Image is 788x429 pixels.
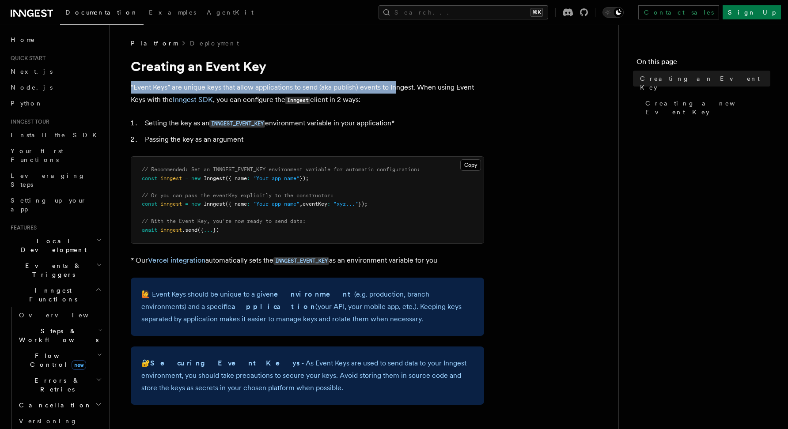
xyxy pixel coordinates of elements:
li: Passing the key as an argument [142,133,484,146]
span: new [72,360,86,370]
code: INNGEST_EVENT_KEY [273,257,329,265]
span: : [247,201,250,207]
span: Inngest tour [7,118,49,125]
span: Events & Triggers [7,261,96,279]
span: AgentKit [207,9,254,16]
span: }); [299,175,309,181]
button: Local Development [7,233,104,258]
a: Install the SDK [7,127,104,143]
p: 🔐 - As Event Keys are used to send data to your Inngest environment, you should take precautions ... [141,357,474,394]
span: ({ name [225,201,247,207]
p: “Event Keys” are unique keys that allow applications to send (aka publish) events to Inngest. Whe... [131,81,484,106]
span: "xyz..." [333,201,358,207]
strong: Securing Event Keys [150,359,301,367]
span: Overview [19,312,110,319]
h1: Creating an Event Key [131,58,484,74]
span: inngest [160,175,182,181]
span: "Your app name" [253,175,299,181]
span: Features [7,224,37,231]
span: eventKey [303,201,327,207]
span: }) [213,227,219,233]
span: Versioning [19,418,77,425]
span: : [247,175,250,181]
a: Versioning [15,413,104,429]
span: Creating an Event Key [640,74,770,92]
span: = [185,175,188,181]
span: Flow Control [15,351,97,369]
span: Next.js [11,68,53,75]
span: : [327,201,330,207]
code: Inngest [285,97,310,104]
a: Overview [15,307,104,323]
span: Cancellation [15,401,92,410]
strong: environment [274,290,354,298]
a: Node.js [7,79,104,95]
span: // Or you can pass the eventKey explicitly to the constructor: [142,192,333,199]
span: // Recommended: Set an INNGEST_EVENT_KEY environment variable for automatic configuration: [142,166,420,173]
span: }); [358,201,367,207]
a: Python [7,95,104,111]
a: Vercel integration [148,256,205,264]
a: Your first Functions [7,143,104,168]
span: , [299,201,303,207]
h4: On this page [636,56,770,71]
span: Your first Functions [11,147,63,163]
button: Inngest Functions [7,282,104,307]
span: "Your app name" [253,201,299,207]
a: Inngest SDK [173,95,213,104]
li: Setting the key as an environment variable in your application* [142,117,484,130]
span: ... [204,227,213,233]
button: Search...⌘K [379,5,548,19]
a: INNGEST_EVENT_KEY [273,256,329,264]
p: 🙋 Event Keys should be unique to a given (e.g. production, branch environments) and a specific (y... [141,288,474,325]
span: Documentation [65,9,138,16]
a: Deployment [190,39,239,48]
span: .send [182,227,197,233]
span: ({ [197,227,204,233]
button: Flow Controlnew [15,348,104,373]
a: AgentKit [201,3,259,24]
a: Documentation [60,3,144,25]
span: const [142,175,157,181]
span: Quick start [7,55,45,62]
a: Leveraging Steps [7,168,104,192]
button: Events & Triggers [7,258,104,282]
span: await [142,227,157,233]
span: Leveraging Steps [11,172,85,188]
span: Steps & Workflows [15,327,98,344]
span: new [191,201,201,207]
a: Contact sales [638,5,719,19]
a: Creating a new Event Key [642,95,770,120]
button: Toggle dark mode [602,7,624,18]
span: const [142,201,157,207]
button: Copy [460,159,481,171]
span: inngest [160,201,182,207]
code: INNGEST_EVENT_KEY [209,120,265,128]
span: Errors & Retries [15,376,96,394]
a: Home [7,32,104,48]
span: Local Development [7,237,96,254]
span: // With the Event Key, you're now ready to send data: [142,218,306,224]
button: Steps & Workflows [15,323,104,348]
span: new [191,175,201,181]
span: Examples [149,9,196,16]
span: ({ name [225,175,247,181]
a: INNGEST_EVENT_KEY [209,119,265,127]
a: Examples [144,3,201,24]
a: Creating an Event Key [636,71,770,95]
span: Creating a new Event Key [645,99,770,117]
kbd: ⌘K [530,8,543,17]
span: Setting up your app [11,197,87,213]
p: * Our automatically sets the as an environment variable for you [131,254,484,267]
a: Next.js [7,64,104,79]
span: Python [11,100,43,107]
strong: application [231,302,315,311]
span: inngest [160,227,182,233]
span: Inngest [204,175,225,181]
button: Cancellation [15,397,104,413]
span: Install the SDK [11,132,102,139]
span: Inngest [204,201,225,207]
span: Platform [131,39,178,48]
span: Node.js [11,84,53,91]
a: Setting up your app [7,192,104,217]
